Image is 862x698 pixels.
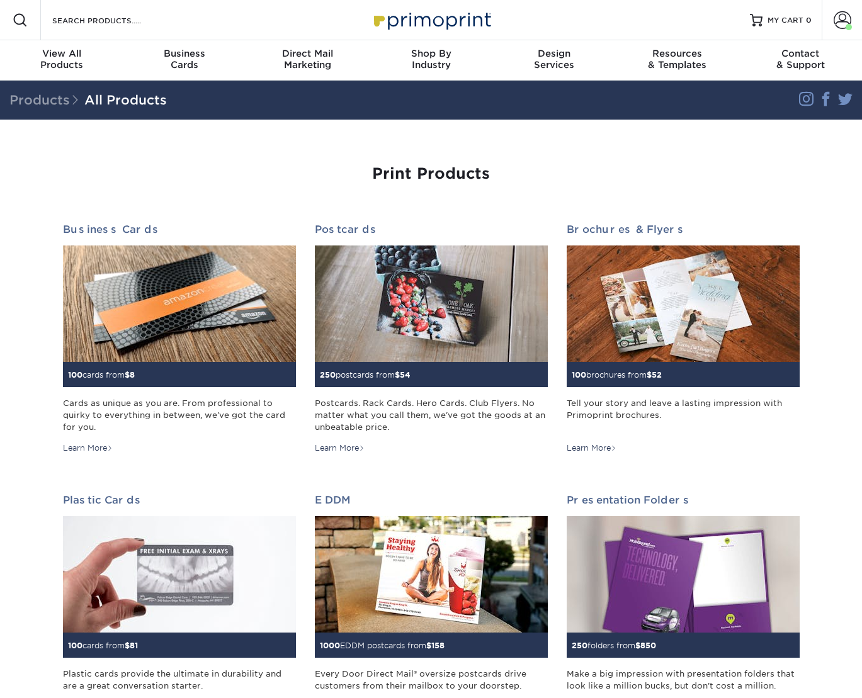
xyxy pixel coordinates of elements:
[63,516,296,633] img: Plastic Cards
[123,40,247,81] a: BusinessCards
[51,13,174,28] input: SEARCH PRODUCTS.....
[315,223,548,235] h2: Postcards
[68,370,135,380] small: cards from
[84,93,167,108] a: All Products
[567,516,800,633] img: Presentation Folders
[63,223,296,235] h2: Business Cards
[567,494,800,506] h2: Presentation Folders
[320,370,336,380] span: 250
[246,48,370,59] span: Direct Mail
[370,48,493,59] span: Shop By
[567,223,800,235] h2: Brochures & Flyers
[806,16,812,25] span: 0
[320,641,445,650] small: EDDM postcards from
[123,48,247,70] div: Cards
[63,397,296,434] div: Cards as unique as you are. From professional to quirky to everything in between, we've got the c...
[68,641,82,650] span: 100
[739,40,862,81] a: Contact& Support
[68,370,82,380] span: 100
[616,40,739,81] a: Resources& Templates
[125,641,130,650] span: $
[130,641,138,650] span: 81
[426,641,431,650] span: $
[395,370,400,380] span: $
[572,370,586,380] span: 100
[315,442,365,454] div: Learn More
[640,641,656,650] span: 850
[315,223,548,454] a: Postcards 250postcards from$54 Postcards. Rack Cards. Hero Cards. Club Flyers. No matter what you...
[63,442,113,454] div: Learn More
[572,641,656,650] small: folders from
[246,40,370,81] a: Direct MailMarketing
[315,397,548,434] div: Postcards. Rack Cards. Hero Cards. Club Flyers. No matter what you call them, we've got the goods...
[370,40,493,81] a: Shop ByIndustry
[320,641,340,650] span: 1000
[492,48,616,70] div: Services
[315,516,548,633] img: EDDM
[572,641,587,650] span: 250
[652,370,662,380] span: 52
[739,48,862,70] div: & Support
[370,48,493,70] div: Industry
[320,370,411,380] small: postcards from
[130,370,135,380] span: 8
[315,494,548,506] h2: EDDM
[246,48,370,70] div: Marketing
[635,641,640,650] span: $
[567,397,800,434] div: Tell your story and leave a lasting impression with Primoprint brochures.
[647,370,652,380] span: $
[768,15,803,26] span: MY CART
[368,6,494,33] img: Primoprint
[739,48,862,59] span: Contact
[400,370,411,380] span: 54
[616,48,739,70] div: & Templates
[63,223,296,454] a: Business Cards 100cards from$8 Cards as unique as you are. From professional to quirky to everyth...
[567,245,800,362] img: Brochures & Flyers
[572,370,662,380] small: brochures from
[9,93,84,108] span: Products
[492,48,616,59] span: Design
[315,245,548,362] img: Postcards
[567,442,616,454] div: Learn More
[616,48,739,59] span: Resources
[431,641,445,650] span: 158
[63,494,296,506] h2: Plastic Cards
[492,40,616,81] a: DesignServices
[63,245,296,362] img: Business Cards
[123,48,247,59] span: Business
[125,370,130,380] span: $
[567,223,800,454] a: Brochures & Flyers 100brochures from$52 Tell your story and leave a lasting impression with Primo...
[68,641,138,650] small: cards from
[63,165,800,183] h1: Print Products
